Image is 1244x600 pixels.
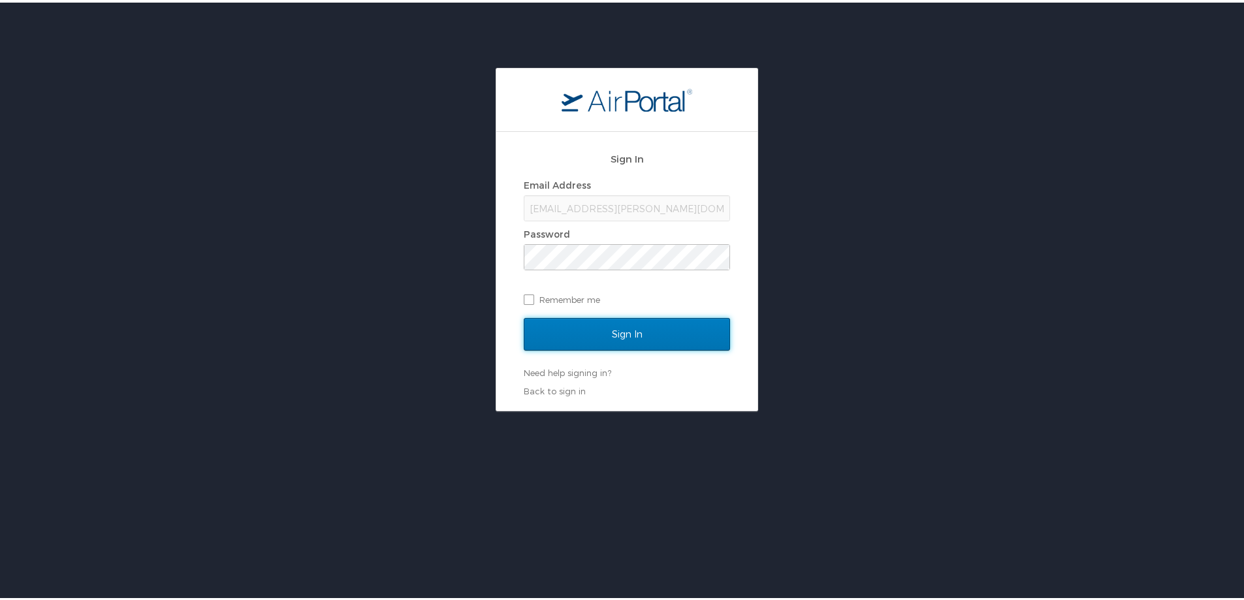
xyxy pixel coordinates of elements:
img: logo [562,86,692,109]
label: Remember me [524,287,730,307]
label: Password [524,226,570,237]
input: Sign In [524,315,730,348]
a: Need help signing in? [524,365,611,375]
label: Email Address [524,177,591,188]
h2: Sign In [524,149,730,164]
a: Back to sign in [524,383,586,394]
